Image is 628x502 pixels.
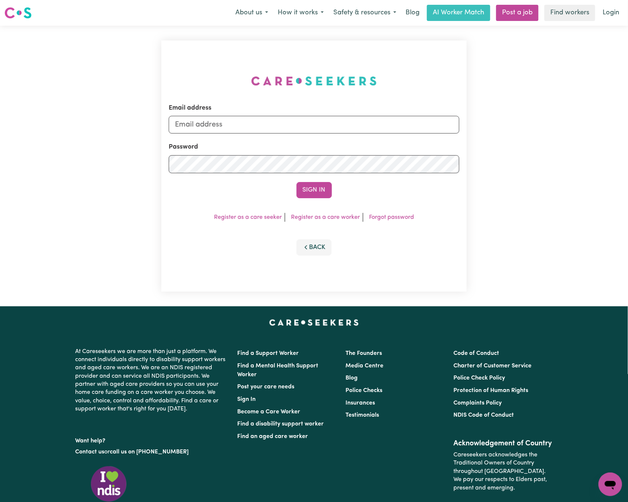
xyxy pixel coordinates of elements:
[401,5,424,21] a: Blog
[76,434,229,445] p: Want help?
[427,5,490,21] a: AI Worker Match
[345,388,382,394] a: Police Checks
[269,320,359,325] a: Careseekers home page
[76,449,105,455] a: Contact us
[345,412,379,418] a: Testimonials
[110,449,189,455] a: call us on [PHONE_NUMBER]
[169,103,211,113] label: Email address
[345,400,375,406] a: Insurances
[238,363,319,378] a: Find a Mental Health Support Worker
[345,363,383,369] a: Media Centre
[238,396,256,402] a: Sign In
[453,350,499,356] a: Code of Conduct
[297,239,332,256] button: Back
[453,439,552,448] h2: Acknowledgement of Country
[345,375,358,381] a: Blog
[273,5,329,21] button: How it works
[297,182,332,198] button: Sign In
[4,6,32,19] img: Careseekers logo
[169,142,198,152] label: Password
[453,388,528,394] a: Protection of Human Rights
[598,5,624,21] a: Login
[291,214,360,220] a: Register as a care worker
[453,412,514,418] a: NDIS Code of Conduct
[4,4,32,21] a: Careseekers logo
[599,473,622,496] iframe: Button to launch messaging window
[169,116,459,133] input: Email address
[238,434,308,439] a: Find an aged care worker
[345,350,382,356] a: The Founders
[238,409,301,415] a: Become a Care Worker
[238,384,295,390] a: Post your care needs
[453,375,505,381] a: Police Check Policy
[238,350,299,356] a: Find a Support Worker
[231,5,273,21] button: About us
[238,421,324,427] a: Find a disability support worker
[76,345,229,416] p: At Careseekers we are more than just a platform. We connect individuals directly to disability su...
[544,5,595,21] a: Find workers
[453,400,502,406] a: Complaints Policy
[369,214,414,220] a: Forgot password
[76,445,229,459] p: or
[214,214,282,220] a: Register as a care seeker
[453,448,552,495] p: Careseekers acknowledges the Traditional Owners of Country throughout [GEOGRAPHIC_DATA]. We pay o...
[453,363,531,369] a: Charter of Customer Service
[496,5,538,21] a: Post a job
[329,5,401,21] button: Safety & resources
